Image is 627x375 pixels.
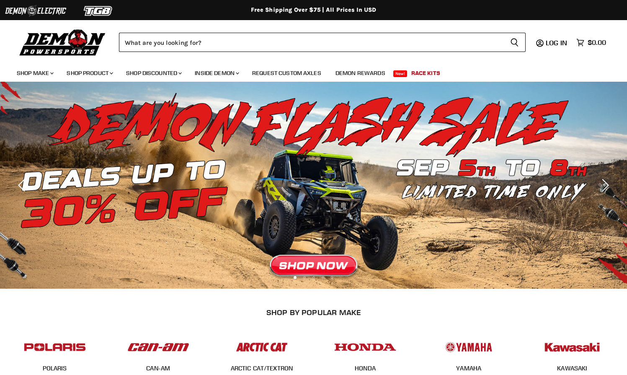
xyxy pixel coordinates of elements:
[557,365,587,372] a: KAWASAKI
[119,33,526,52] form: Product
[43,365,67,372] a: POLARIS
[231,365,293,372] a: ARCTIC CAT/TEXTRON
[329,65,392,82] a: Demon Rewards
[355,365,376,372] a: HONDA
[321,276,324,279] li: Page dot 4
[231,365,293,373] span: ARCTIC CAT/TEXTRON
[126,334,191,360] img: POPULAR_MAKE_logo_1_adc20308-ab24-48c4-9fac-e3c1a623d575.jpg
[405,65,446,82] a: Race Kits
[246,65,328,82] a: Request Custom Axles
[330,276,333,279] li: Page dot 5
[456,365,481,372] a: YAMAHA
[120,65,187,82] a: Shop Discounted
[312,276,315,279] li: Page dot 3
[10,308,617,317] h2: SHOP BY POPULAR MAKE
[119,33,503,52] input: Search
[542,39,572,47] a: Log in
[393,70,408,77] span: New!
[456,365,481,373] span: YAMAHA
[333,334,398,360] img: POPULAR_MAKE_logo_4_4923a504-4bac-4306-a1be-165a52280178.jpg
[546,39,567,47] span: Log in
[557,365,587,373] span: KAWASAKI
[539,334,605,360] img: POPULAR_MAKE_logo_6_76e8c46f-2d1e-4ecc-b320-194822857d41.jpg
[15,177,31,194] button: Previous
[572,36,610,49] a: $0.00
[229,334,294,360] img: POPULAR_MAKE_logo_3_027535af-6171-4c5e-a9bc-f0eccd05c5d6.jpg
[303,276,306,279] li: Page dot 2
[146,365,170,373] span: CAN-AM
[60,65,118,82] a: Shop Product
[17,27,108,57] img: Demon Powersports
[146,365,170,372] a: CAN-AM
[22,334,88,360] img: POPULAR_MAKE_logo_2_dba48cf1-af45-46d4-8f73-953a0f002620.jpg
[294,276,297,279] li: Page dot 1
[503,33,526,52] button: Search
[596,177,612,194] button: Next
[67,3,130,19] img: TGB Logo 2
[10,61,604,82] ul: Main menu
[355,365,376,373] span: HONDA
[10,65,59,82] a: Shop Make
[43,365,67,373] span: POLARIS
[188,65,244,82] a: Inside Demon
[588,39,606,47] span: $0.00
[4,3,67,19] img: Demon Electric Logo 2
[436,334,501,360] img: POPULAR_MAKE_logo_5_20258e7f-293c-4aac-afa8-159eaa299126.jpg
